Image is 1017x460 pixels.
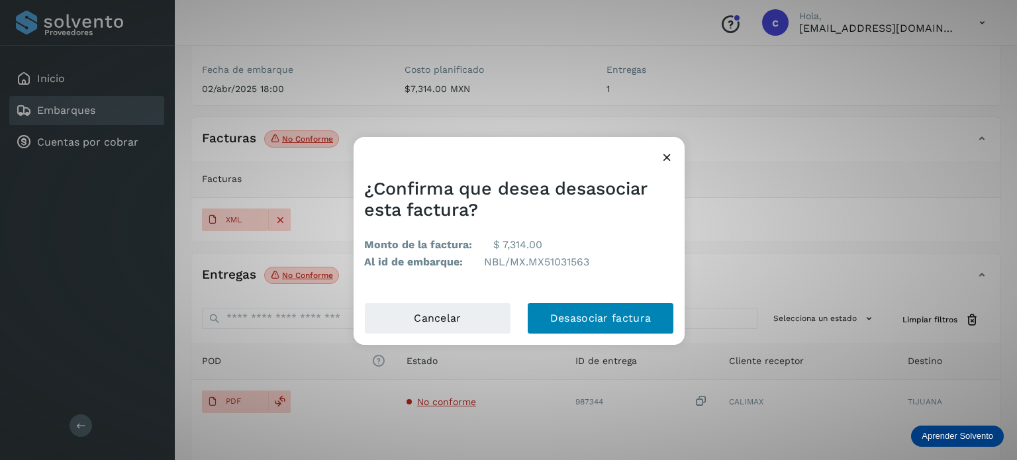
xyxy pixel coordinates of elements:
span: ¿Confirma que desea desasociar esta factura? [364,178,647,220]
button: Desasociar factura [527,302,674,334]
p: Aprender Solvento [922,431,993,441]
b: Al id de embarque: [364,253,463,271]
div: Aprender Solvento [911,426,1004,447]
b: Monto de la factura: [364,236,472,253]
button: Cancelar [364,302,511,334]
p: $ 7,314.00 [493,236,542,253]
p: NBL/MX.MX51031563 [484,253,589,271]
